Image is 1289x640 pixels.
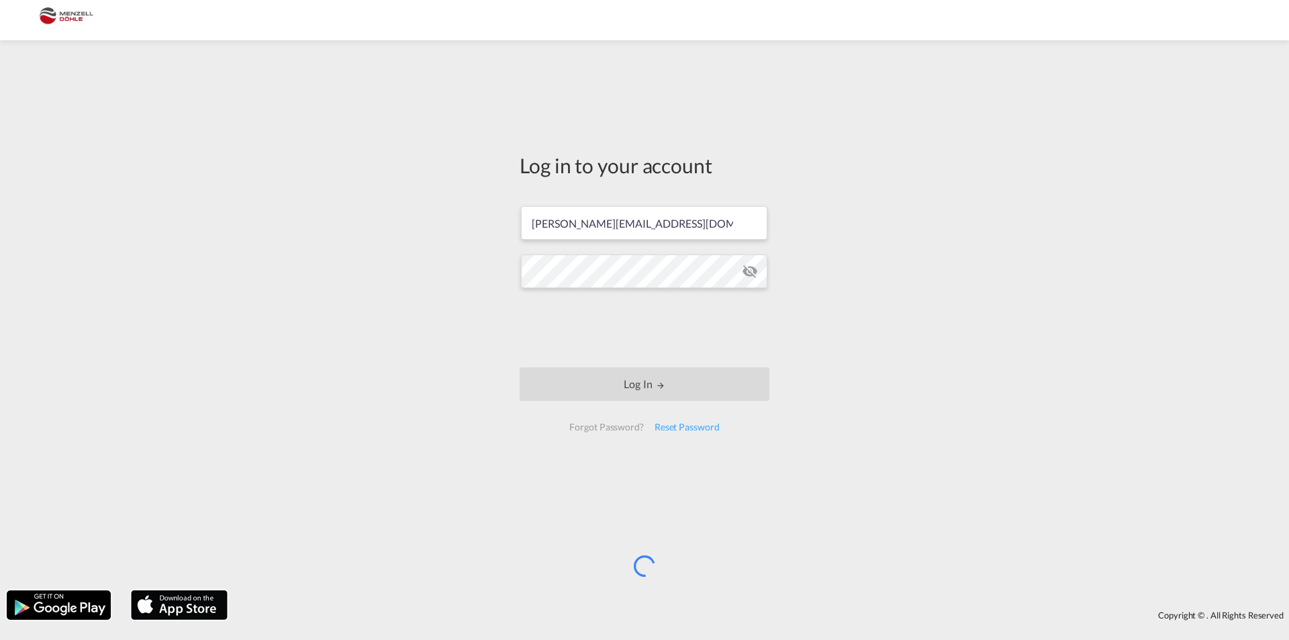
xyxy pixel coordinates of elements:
input: Enter email/phone number [521,206,767,240]
div: Log in to your account [520,151,769,179]
img: 5c2b1670644e11efba44c1e626d722bd.JPG [20,5,111,36]
div: Forgot Password? [564,415,649,439]
button: LOGIN [520,367,769,401]
img: apple.png [130,589,229,621]
iframe: reCAPTCHA [542,302,747,354]
md-icon: icon-eye-off [742,263,758,279]
div: Copyright © . All Rights Reserved [234,604,1289,627]
div: Reset Password [649,415,725,439]
img: google.png [5,589,112,621]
